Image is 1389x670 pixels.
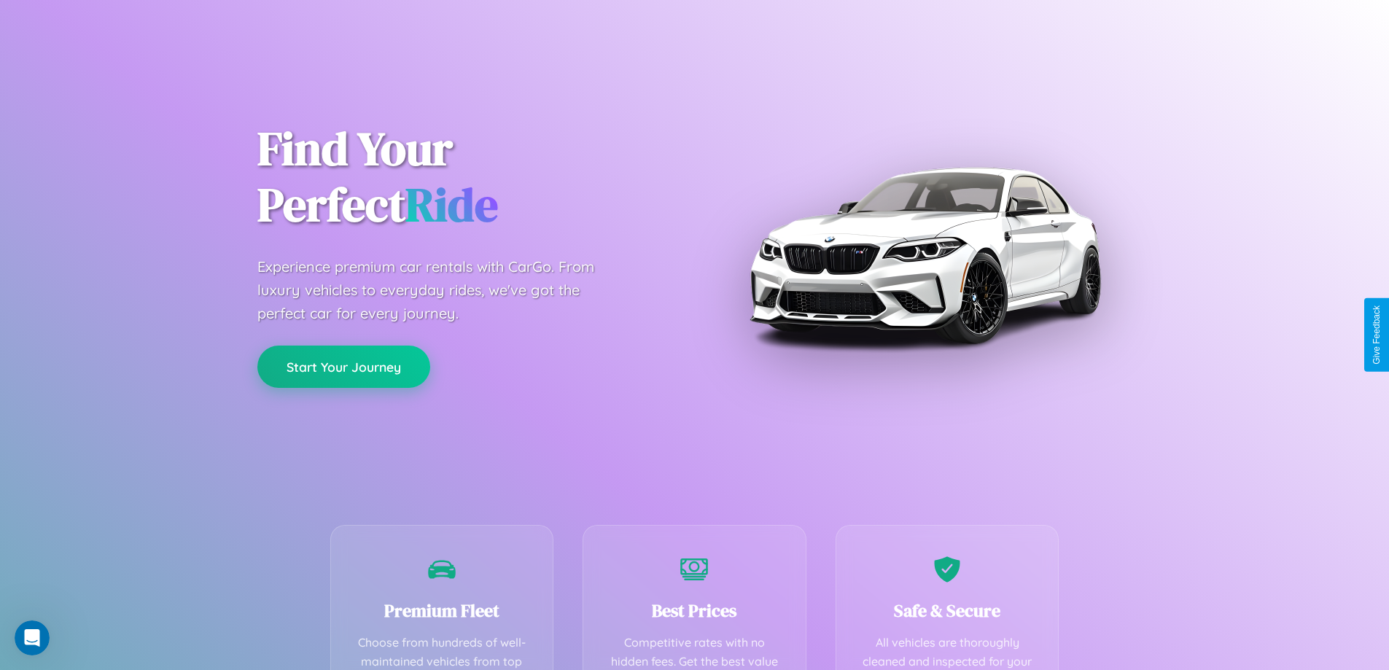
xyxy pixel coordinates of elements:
button: Start Your Journey [257,346,430,388]
h3: Best Prices [605,599,784,623]
iframe: Intercom live chat [15,620,50,655]
p: Experience premium car rentals with CarGo. From luxury vehicles to everyday rides, we've got the ... [257,255,622,325]
h1: Find Your Perfect [257,121,673,233]
img: Premium BMW car rental vehicle [742,73,1107,437]
h3: Safe & Secure [858,599,1037,623]
span: Ride [405,173,498,236]
h3: Premium Fleet [353,599,532,623]
div: Give Feedback [1372,305,1382,365]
